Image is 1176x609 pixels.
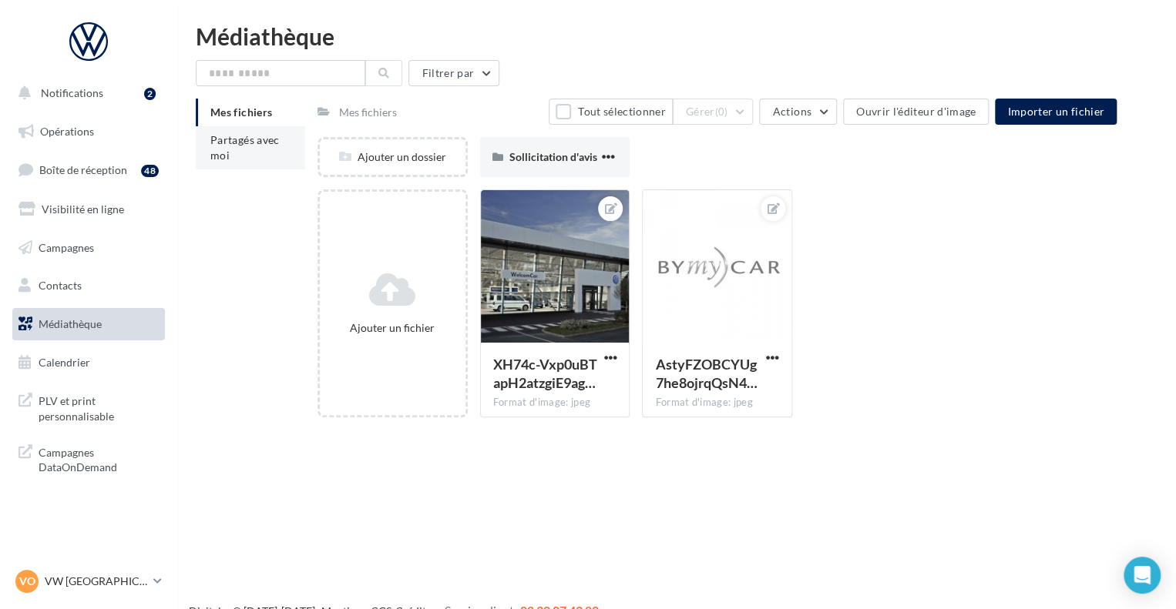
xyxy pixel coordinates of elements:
[39,240,94,253] span: Campagnes
[39,317,102,330] span: Médiathèque
[39,442,159,475] span: Campagnes DataOnDemand
[320,149,465,165] div: Ajouter un dossier
[42,202,124,216] span: Visibilité en ligne
[673,99,754,125] button: Gérer(0)
[12,567,165,596] a: VO VW [GEOGRAPHIC_DATA]
[9,115,168,148] a: Opérations
[39,279,82,292] span: Contacts
[210,133,280,162] span: Partagés avec moi
[9,269,168,302] a: Contacts
[339,105,397,120] div: Mes fichiers
[1124,557,1161,594] div: Open Intercom Messenger
[45,574,147,589] p: VW [GEOGRAPHIC_DATA]
[493,356,597,391] span: XH74c-Vxp0uBTapH2atzgiE9agZNr5kGd8XwfdACTTgimeewoeUbLJhI3H5NxrP5SKQuU366zBDnf9Fw=s0
[843,99,989,125] button: Ouvrir l'éditeur d'image
[39,390,159,423] span: PLV et print personnalisable
[196,25,1158,48] div: Médiathèque
[655,396,779,410] div: Format d'image: jpeg
[326,320,459,336] div: Ajouter un fichier
[39,163,127,176] span: Boîte de réception
[9,384,168,430] a: PLV et print personnalisable
[655,356,757,391] span: AstyFZOBCYUg7he8ojrqQsN4oBVarAnSVvgPO-Mv4g3bjypmW351sjS9SofO4043eFA8DBJtWJ7-8bm10g=s0
[493,396,617,410] div: Format d'image: jpeg
[9,346,168,379] a: Calendrier
[509,150,597,163] span: Sollicitation d'avis
[39,356,90,369] span: Calendrier
[41,86,103,99] span: Notifications
[144,88,156,100] div: 2
[141,165,159,177] div: 48
[9,193,168,226] a: Visibilité en ligne
[40,125,94,138] span: Opérations
[759,99,836,125] button: Actions
[19,574,35,589] span: VO
[772,105,811,118] span: Actions
[9,77,162,109] button: Notifications 2
[408,60,499,86] button: Filtrer par
[549,99,672,125] button: Tout sélectionner
[1007,105,1104,118] span: Importer un fichier
[9,153,168,186] a: Boîte de réception48
[9,232,168,264] a: Campagnes
[715,105,728,118] span: (0)
[210,105,272,119] span: Mes fichiers
[995,99,1117,125] button: Importer un fichier
[9,308,168,340] a: Médiathèque
[9,436,168,481] a: Campagnes DataOnDemand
